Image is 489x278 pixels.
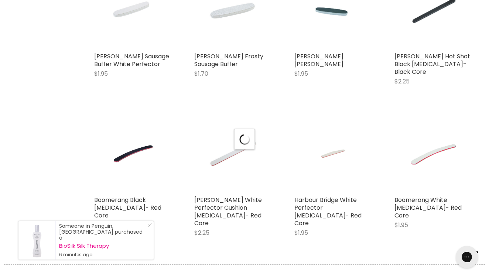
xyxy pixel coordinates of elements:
a: [PERSON_NAME] White Perfector Cushion [MEDICAL_DATA]- Red Core [194,196,262,227]
a: Boomerang White [MEDICAL_DATA]- Red Core [394,196,462,220]
img: Boomerang White Grinder- Red Core [407,114,459,192]
a: [PERSON_NAME] Sausage Buffer White Perfector [94,52,169,68]
a: Boomerang White Grinder- Red Core [394,114,472,192]
iframe: Gorgias live chat messenger [452,243,482,271]
small: 6 minutes ago [59,252,146,258]
img: Hawley White Perfector Cushion Grinder- Red Core [207,114,259,192]
span: $1.95 [294,69,308,78]
span: $1.95 [94,69,108,78]
img: Harbour Bridge White Perfector Grinder- Red Core [307,114,359,192]
svg: Close Icon [147,223,152,227]
a: BioSilk Silk Therapy [59,243,146,249]
a: Boomerang Black Grinder- Red Core [94,114,172,192]
div: Someone in Penguin, [GEOGRAPHIC_DATA] purchased a [59,223,146,258]
a: Boomerang Black [MEDICAL_DATA]- Red Core [94,196,161,220]
span: $2.25 [194,229,209,237]
span: $2.25 [394,77,410,86]
a: [PERSON_NAME] Hot Shot Black [MEDICAL_DATA]- Black Core [394,52,470,76]
img: Boomerang Black Grinder- Red Core [107,114,159,192]
span: $1.70 [194,69,208,78]
a: [PERSON_NAME] [PERSON_NAME] [294,52,343,68]
span: $1.95 [294,229,308,237]
a: [PERSON_NAME] Frosty Sausage Buffer [194,52,263,68]
span: $1.95 [394,221,408,229]
a: Close Notification [144,223,152,230]
a: Harbour Bridge White Perfector Grinder- Red Core [294,114,372,192]
a: Hawley White Perfector Cushion Grinder- Red Core [194,114,272,192]
a: Visit product page [18,221,55,260]
a: Harbour Bridge White Perfector [MEDICAL_DATA]- Red Core [294,196,362,227]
